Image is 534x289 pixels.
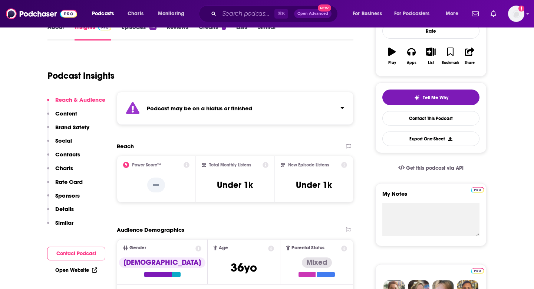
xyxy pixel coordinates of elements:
[446,9,458,19] span: More
[518,6,524,12] svg: Add a profile image
[47,192,80,206] button: Sponsors
[296,179,332,191] h3: Under 1k
[117,92,353,125] section: Click to expand status details
[87,8,123,20] button: open menu
[47,110,77,124] button: Content
[382,131,479,146] button: Export One-Sheet
[442,61,459,65] div: Bookmark
[508,6,524,22] img: User Profile
[414,95,420,101] img: tell me why sparkle
[75,23,111,40] a: InsightsPodchaser Pro
[92,9,114,19] span: Podcasts
[117,143,134,150] h2: Reach
[469,7,482,20] a: Show notifications dropdown
[55,137,72,144] p: Social
[6,7,77,21] img: Podchaser - Follow, Share and Rate Podcasts
[274,9,288,19] span: ⌘ K
[117,226,184,233] h2: Audience Demographics
[147,178,165,192] p: --
[382,111,479,126] a: Contact This Podcast
[55,165,73,172] p: Charts
[47,247,105,260] button: Contact Podcast
[55,110,77,117] p: Content
[47,70,115,81] h1: Podcast Insights
[47,137,72,151] button: Social
[167,23,188,40] a: Reviews
[47,23,64,40] a: About
[47,124,89,137] button: Brand Safety
[147,105,252,112] strong: Podcast may be on a hiatus or finished
[318,4,331,12] span: New
[388,61,396,65] div: Play
[55,267,97,273] a: Open Website
[236,23,247,40] a: Lists
[122,23,156,40] a: Episodes38
[508,6,524,22] span: Logged in as jhutchinson
[288,162,329,168] h2: New Episode Listens
[347,8,391,20] button: open menu
[119,257,205,268] div: [DEMOGRAPHIC_DATA]
[465,61,475,65] div: Share
[406,165,464,171] span: Get this podcast via API
[441,43,460,69] button: Bookmark
[423,95,448,101] span: Tell Me Why
[209,162,251,168] h2: Total Monthly Listens
[55,96,105,103] p: Reach & Audience
[153,8,194,20] button: open menu
[199,23,225,40] a: Credits1
[471,187,484,193] img: Podchaser Pro
[382,43,402,69] button: Play
[55,205,74,212] p: Details
[460,43,479,69] button: Share
[294,9,332,18] button: Open AdvancedNew
[302,257,332,268] div: Mixed
[488,7,499,20] a: Show notifications dropdown
[47,96,105,110] button: Reach & Audience
[47,205,74,219] button: Details
[471,267,484,274] a: Pro website
[421,43,441,69] button: List
[441,8,468,20] button: open menu
[219,246,228,250] span: Age
[382,190,479,203] label: My Notes
[55,219,73,226] p: Similar
[158,9,184,19] span: Monitoring
[471,268,484,274] img: Podchaser Pro
[258,23,276,40] a: Similar
[297,12,328,16] span: Open Advanced
[47,178,83,192] button: Rate Card
[55,192,80,199] p: Sponsors
[129,246,146,250] span: Gender
[402,43,421,69] button: Apps
[217,179,253,191] h3: Under 1k
[123,8,148,20] a: Charts
[291,246,324,250] span: Parental Status
[394,9,430,19] span: For Podcasters
[47,151,80,165] button: Contacts
[389,8,441,20] button: open menu
[428,61,434,65] div: List
[231,260,257,275] span: 36 yo
[55,151,80,158] p: Contacts
[206,5,345,22] div: Search podcasts, credits, & more...
[55,124,89,131] p: Brand Safety
[508,6,524,22] button: Show profile menu
[353,9,382,19] span: For Business
[132,162,161,168] h2: Power Score™
[219,8,274,20] input: Search podcasts, credits, & more...
[382,23,479,39] div: Rate
[55,178,83,185] p: Rate Card
[47,165,73,178] button: Charts
[128,9,144,19] span: Charts
[47,219,73,233] button: Similar
[392,159,469,177] a: Get this podcast via API
[407,61,416,65] div: Apps
[382,90,479,105] button: tell me why sparkleTell Me Why
[471,186,484,193] a: Pro website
